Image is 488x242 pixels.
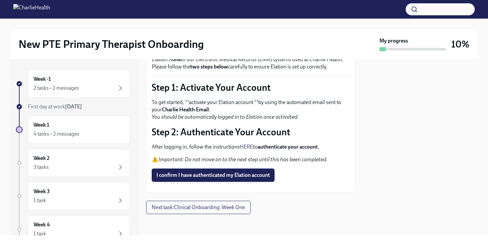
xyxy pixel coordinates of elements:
div: 2 tasks • 2 messages [34,84,79,92]
span: I confirm I have authenticated my Elation account [156,172,270,179]
div: 4 tasks • 2 messages [34,130,79,138]
a: Week 14 tasks • 2 messages [16,116,130,144]
strong: one [172,56,181,62]
div: 1 task [34,197,46,204]
a: Week 31 task [16,182,130,210]
em: Important: Do not move on to the next step until this has been completed. [158,156,328,163]
h3: 10% [451,38,469,50]
h6: Week -1 [34,75,51,83]
img: CharlieHealth [13,4,50,15]
a: Week 23 tasks [16,149,130,177]
h6: Week 4 [34,221,50,228]
h6: Week 2 [34,155,49,162]
button: Next task:Clinical Onboarding: Week One [146,201,251,214]
p: Elation is of our Electronic Medical Records (EMR) systems used at Charlie Health. Please follow ... [152,56,350,70]
p: Step 2: Authenticate Your Account [152,126,350,138]
strong: Charlie Health Email [162,106,209,113]
a: Week -12 tasks • 2 messages [16,70,130,98]
em: You should be automatically logged in to Elation once activated. [152,114,299,120]
strong: authenticate your account [258,144,318,150]
a: HERE [240,144,253,150]
h6: Week 3 [34,188,50,195]
span: Next task : Clinical Onboarding: Week One [152,204,245,211]
p: To get started, **activate your Elation account **by using the automated email sent to your . [152,99,350,121]
p: Step 1: Activate Your Account [152,81,350,93]
span: First day at work [28,103,82,110]
strong: My progress [379,37,408,45]
h2: New PTE Primary Therapist Onboarding [19,38,204,51]
strong: two steps below [190,63,228,70]
strong: [DATE] [65,103,82,110]
p: ⚠️ [152,156,350,163]
p: After logging in, follow the instructions to . [152,143,350,151]
button: I confirm I have authenticated my Elation account [152,169,275,182]
div: 1 task [34,230,46,237]
h6: Week 1 [34,121,49,129]
div: 3 tasks [34,164,49,171]
a: First day at work[DATE] [16,103,130,110]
